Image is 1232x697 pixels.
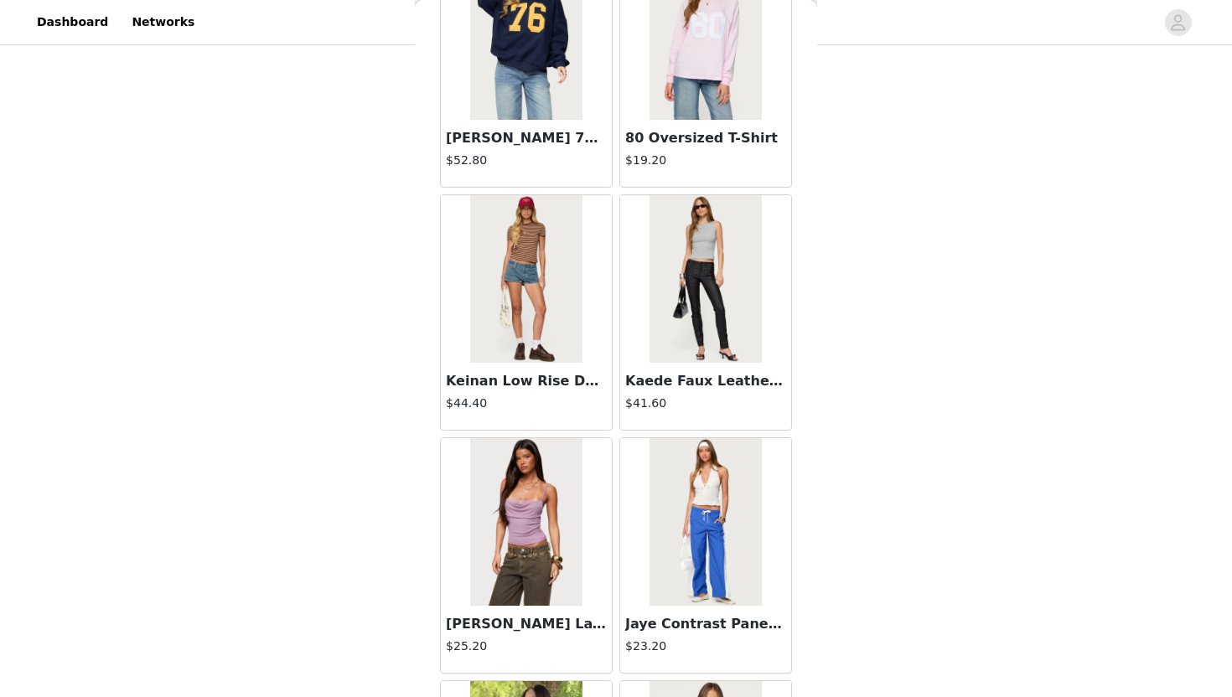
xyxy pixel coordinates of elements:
h3: Keinan Low Rise Denim Shorts [446,371,607,391]
a: Dashboard [27,3,118,41]
img: Bobbie Layered Lace Cowl Neck Top [470,438,582,606]
h4: $25.20 [446,638,607,655]
h4: $52.80 [446,152,607,169]
h4: $44.40 [446,395,607,412]
img: Keinan Low Rise Denim Shorts [470,195,582,363]
h4: $23.20 [625,638,786,655]
div: avatar [1170,9,1186,36]
h3: Kaede Faux Leather Skinny Jeans [625,371,786,391]
h3: 80 Oversized T-Shirt [625,128,786,148]
h4: $41.60 [625,395,786,412]
h3: [PERSON_NAME] Layered Lace Cowl Neck Top [446,614,607,634]
img: Kaede Faux Leather Skinny Jeans [650,195,761,363]
img: Jaye Contrast Panel Track Pants [650,438,761,606]
a: Networks [122,3,204,41]
h4: $19.20 [625,152,786,169]
h3: [PERSON_NAME] 76 Oversized Hoodie [446,128,607,148]
h3: Jaye Contrast Panel Track Pants [625,614,786,634]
